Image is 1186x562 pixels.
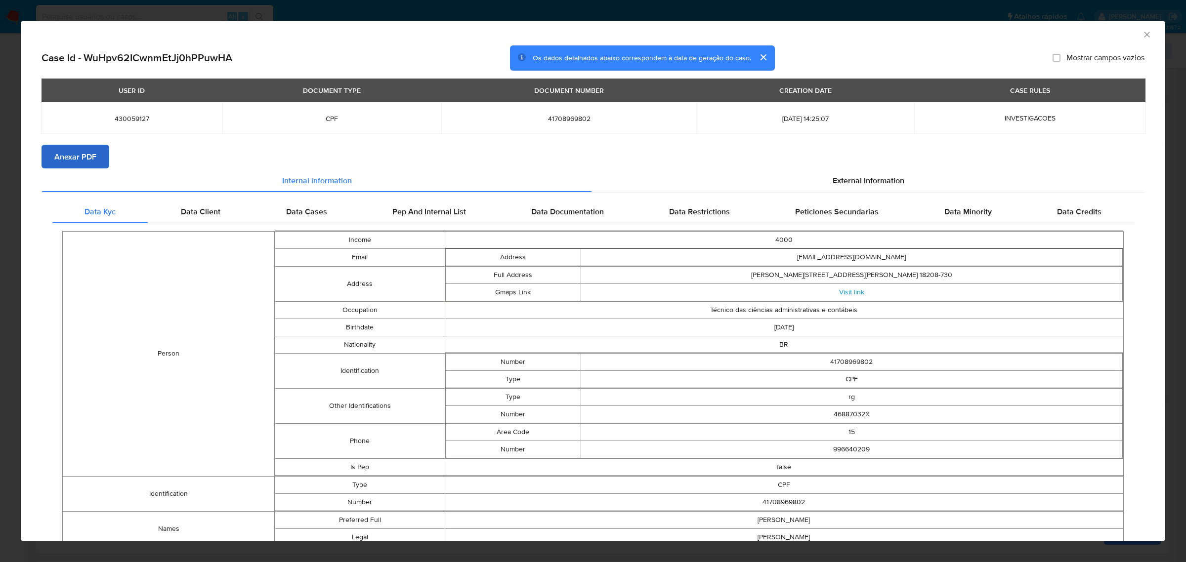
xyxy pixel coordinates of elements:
[275,336,445,353] td: Nationality
[581,388,1122,405] td: rg
[42,51,232,64] h2: Case Id - WuHpv62ICwnmEtJj0hPPuwHA
[445,353,581,370] td: Number
[833,174,904,186] span: External information
[297,82,367,99] div: DOCUMENT TYPE
[445,405,581,423] td: Number
[181,205,220,217] span: Data Client
[445,336,1123,353] td: BR
[275,319,445,336] td: Birthdate
[581,266,1122,283] td: [PERSON_NAME][STREET_ADDRESS][PERSON_NAME] 18208-730
[581,248,1122,266] td: [EMAIL_ADDRESS][DOMAIN_NAME]
[275,458,445,476] td: Is Pep
[709,114,902,123] span: [DATE] 14:25:07
[275,266,445,301] td: Address
[275,248,445,266] td: Email
[528,82,610,99] div: DOCUMENT NUMBER
[275,493,445,511] td: Number
[63,476,275,511] td: Identification
[445,266,581,283] td: Full Address
[85,205,116,217] span: Data Kyc
[445,231,1123,248] td: 4000
[275,388,445,423] td: Other Identifications
[275,476,445,493] td: Type
[445,441,581,458] td: Number
[453,114,685,123] span: 41708969802
[839,287,864,297] a: Visit link
[751,45,775,69] button: cerrar
[1057,205,1101,217] span: Data Credits
[581,405,1122,423] td: 46887032X
[581,441,1122,458] td: 996640209
[275,511,445,528] td: Preferred Full
[445,423,581,441] td: Area Code
[275,301,445,319] td: Occupation
[286,205,327,217] span: Data Cases
[1066,53,1144,63] span: Mostrar campos vazios
[445,248,581,266] td: Address
[21,21,1165,541] div: closure-recommendation-modal
[234,114,429,123] span: CPF
[42,145,109,168] button: Anexar PDF
[445,319,1123,336] td: [DATE]
[275,528,445,546] td: Legal
[1053,54,1060,62] input: Mostrar campos vazios
[392,205,466,217] span: Pep And Internal List
[1005,113,1056,123] span: INVESTIGACOES
[1004,82,1056,99] div: CASE RULES
[445,458,1123,476] td: false
[52,200,1134,223] div: Detailed internal info
[445,370,581,388] td: Type
[795,205,879,217] span: Peticiones Secundarias
[445,528,1123,546] td: [PERSON_NAME]
[1142,30,1151,39] button: Fechar a janela
[944,205,992,217] span: Data Minority
[445,388,581,405] td: Type
[669,205,730,217] span: Data Restrictions
[445,283,581,301] td: Gmaps Link
[581,353,1122,370] td: 41708969802
[275,353,445,388] td: Identification
[275,423,445,458] td: Phone
[533,53,751,63] span: Os dados detalhados abaixo correspondem à data de geração do caso.
[445,511,1123,528] td: [PERSON_NAME]
[42,168,1144,192] div: Detailed info
[53,114,211,123] span: 430059127
[773,82,838,99] div: CREATION DATE
[275,231,445,248] td: Income
[581,423,1122,441] td: 15
[581,370,1122,388] td: CPF
[63,231,275,476] td: Person
[445,476,1123,493] td: CPF
[113,82,151,99] div: USER ID
[63,511,275,546] td: Names
[282,174,352,186] span: Internal information
[531,205,604,217] span: Data Documentation
[445,493,1123,511] td: 41708969802
[445,301,1123,319] td: Técnico das ciências administrativas e contábeis
[54,146,96,167] span: Anexar PDF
